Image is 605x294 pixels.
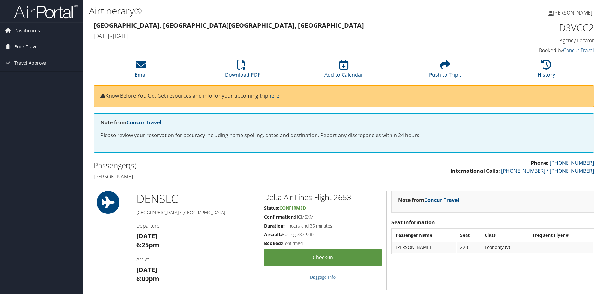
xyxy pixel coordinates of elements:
[457,241,481,253] td: 22B
[268,92,279,99] a: here
[392,229,456,241] th: Passenger Name
[550,159,594,166] a: [PHONE_NUMBER]
[429,63,461,78] a: Push to Tripit
[136,241,159,249] strong: 6:25pm
[264,249,382,266] a: Check-in
[264,231,382,238] h5: Boeing 737-900
[100,119,161,126] strong: Note from
[94,160,339,171] h2: Passenger(s)
[264,223,382,229] h5: 1 hours and 35 minutes
[94,21,364,30] strong: [GEOGRAPHIC_DATA], [GEOGRAPHIC_DATA] [GEOGRAPHIC_DATA], [GEOGRAPHIC_DATA]
[264,231,282,237] strong: Aircraft:
[136,232,157,240] strong: [DATE]
[14,39,39,55] span: Book Travel
[476,37,594,44] h4: Agency Locator
[94,173,339,180] h4: [PERSON_NAME]
[264,240,382,247] h5: Confirmed
[100,92,587,100] p: Know Before You Go: Get resources and info for your upcoming trip
[136,209,254,216] h5: [GEOGRAPHIC_DATA] / [GEOGRAPHIC_DATA]
[324,63,363,78] a: Add to Calendar
[135,63,148,78] a: Email
[548,3,599,22] a: [PERSON_NAME]
[264,214,295,220] strong: Confirmation:
[136,222,254,229] h4: Departure
[14,23,40,38] span: Dashboards
[538,63,555,78] a: History
[451,167,500,174] strong: International Calls:
[136,265,157,274] strong: [DATE]
[476,47,594,54] h4: Booked by
[89,4,429,17] h1: Airtinerary®
[279,205,306,211] span: Confirmed
[225,63,260,78] a: Download PDF
[14,55,48,71] span: Travel Approval
[392,241,456,253] td: [PERSON_NAME]
[529,229,593,241] th: Frequent Flyer #
[264,223,285,229] strong: Duration:
[264,214,382,220] h5: HCMSXM
[136,191,254,207] h1: DEN SLC
[94,32,466,39] h4: [DATE] - [DATE]
[264,240,282,246] strong: Booked:
[476,21,594,34] h1: D3VCC2
[481,229,529,241] th: Class
[391,219,435,226] strong: Seat Information
[481,241,529,253] td: Economy (V)
[398,197,459,204] strong: Note from
[457,229,481,241] th: Seat
[14,4,78,19] img: airportal-logo.png
[264,192,382,203] h2: Delta Air Lines Flight 2663
[310,274,336,280] a: Baggage Info
[100,131,587,140] p: Please review your reservation for accuracy including name spelling, dates and destination. Repor...
[136,274,159,283] strong: 8:00pm
[264,205,279,211] strong: Status:
[424,197,459,204] a: Concur Travel
[126,119,161,126] a: Concur Travel
[553,9,592,16] span: [PERSON_NAME]
[501,167,594,174] a: [PHONE_NUMBER] / [PHONE_NUMBER]
[531,159,548,166] strong: Phone:
[136,256,254,263] h4: Arrival
[563,47,594,54] a: Concur Travel
[533,244,590,250] div: --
